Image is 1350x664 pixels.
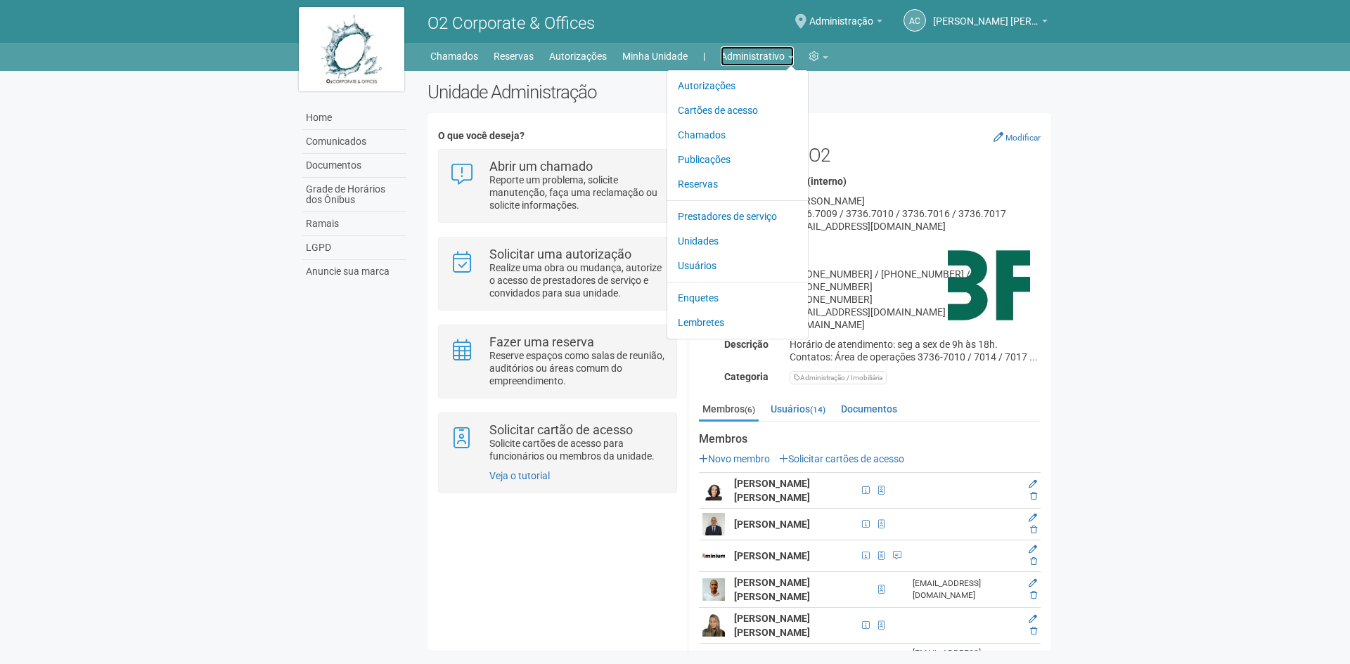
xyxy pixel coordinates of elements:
img: business.png [948,250,1030,320]
div: 3736.7009 / 3736.7010 / 3736.7016 / 3736.7017 [779,207,1051,220]
a: Configurações [809,46,828,66]
a: Minha Unidade [622,46,688,66]
p: Realize uma obra ou mudança, autorize o acesso de prestadores de serviço e convidados para sua un... [489,261,666,299]
div: [EMAIL_ADDRESS][DOMAIN_NAME] [779,220,1051,233]
small: (14) [810,405,825,415]
a: LGPD [302,236,406,260]
a: Usuários(14) [767,398,829,419]
div: Administração / Imobiliária [790,371,887,384]
p: Reserve espaços como salas de reunião, auditórios ou áreas comum do empreendimento. [489,349,666,387]
div: [EMAIL_ADDRESS][DOMAIN_NAME] [913,578,1017,601]
strong: Membros [699,433,1041,445]
a: Excluir membro [1030,590,1037,600]
a: Excluir membro [1030,556,1037,566]
a: Abrir um chamado Reporte um problema, solicite manutenção, faça uma reclamação ou solicite inform... [449,160,665,211]
a: Comunicados [302,130,406,154]
a: AC [904,9,926,32]
h2: Unidade Administração [427,82,1051,103]
img: user.png [702,513,725,535]
div: [PHONE_NUMBER] / [PHONE_NUMBER] / [PHONE_NUMBER] [779,268,1051,293]
strong: Categoria [724,371,769,382]
a: Grade de Horários dos Ônibus [302,178,406,212]
a: Administração [809,18,882,29]
img: user.png [702,545,725,567]
h2: Administração O2 [699,124,1041,166]
h4: Informações de contato (interno) [699,176,1041,187]
a: Membros(6) [699,398,759,422]
div: Horário de atendimento: seg a sex de 9h às 18h. Contatos: Área de operações 3736-7010 / 7014 / 70... [779,338,1051,363]
a: Solicitar cartão de acesso Solicite cartões de acesso para funcionários ou membros da unidade. [449,424,665,462]
p: Reporte um problema, solicite manutenção, faça uma reclamação ou solicite informações. [489,174,666,211]
a: Modificar [994,131,1041,143]
img: user.png [702,479,725,502]
span: O2 Corporate & Offices [427,13,595,33]
strong: Fazer uma reserva [489,334,594,349]
a: Excluir membro [1030,525,1037,535]
a: Veja o tutorial [489,470,550,481]
a: Reservas [494,46,534,66]
h4: Perfil público [699,250,1041,261]
a: Reservas [678,172,797,197]
div: [DOMAIN_NAME] [779,318,1051,331]
a: Anuncie sua marca [302,260,406,283]
small: (6) [745,405,755,415]
a: Solicitar uma autorização Realize uma obra ou mudança, autorize o acesso de prestadores de serviç... [449,248,665,299]
a: | [703,46,705,66]
a: Autorizações [678,74,797,98]
strong: Abrir um chamado [489,159,593,174]
small: Modificar [1005,133,1041,143]
span: Ana Carla de Carvalho Silva [933,2,1039,27]
span: Administração [809,2,873,27]
a: Excluir membro [1030,626,1037,636]
img: user.png [702,614,725,637]
a: Administrativo [721,46,794,66]
strong: [PERSON_NAME] [734,550,810,561]
a: Solicitar cartões de acesso [779,453,904,464]
p: Solicite cartões de acesso para funcionários ou membros da unidade. [489,437,666,462]
div: [EMAIL_ADDRESS][DOMAIN_NAME] [779,306,1051,318]
a: Lembretes [678,311,797,335]
a: Editar membro [1029,614,1037,624]
strong: [PERSON_NAME] [PERSON_NAME] [734,577,810,602]
strong: Descrição [724,339,769,350]
a: Excluir membro [1030,491,1037,501]
div: [PERSON_NAME] [779,195,1051,207]
strong: Solicitar cartão de acesso [489,422,633,437]
a: [PERSON_NAME] [PERSON_NAME] [933,18,1048,29]
a: Documentos [837,398,901,419]
a: Unidades [678,229,797,254]
a: Novo membro [699,453,770,464]
a: Editar membro [1029,578,1037,588]
strong: [PERSON_NAME] [PERSON_NAME] [734,478,810,503]
a: Chamados [678,123,797,148]
a: Ramais [302,212,406,236]
a: Fazer uma reserva Reserve espaços como salas de reunião, auditórios ou áreas comum do empreendime... [449,336,665,387]
img: user.png [702,578,725,601]
a: Enquetes [678,286,797,311]
a: Prestadores de serviço [678,204,797,229]
a: Publicações [678,148,797,172]
img: logo.jpg [299,7,404,91]
strong: [PERSON_NAME] [734,519,810,530]
a: Editar membro [1029,513,1037,523]
h4: O que você deseja? [438,131,676,141]
strong: [PERSON_NAME] [PERSON_NAME] [734,613,810,638]
a: Editar membro [1029,479,1037,489]
a: Autorizações [549,46,607,66]
a: Editar membro [1029,545,1037,554]
a: Usuários [678,254,797,278]
a: Documentos [302,154,406,178]
a: Chamados [430,46,478,66]
strong: Solicitar uma autorização [489,247,631,261]
a: Home [302,106,406,130]
div: [PHONE_NUMBER] [779,293,1051,306]
a: Cartões de acesso [678,98,797,123]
